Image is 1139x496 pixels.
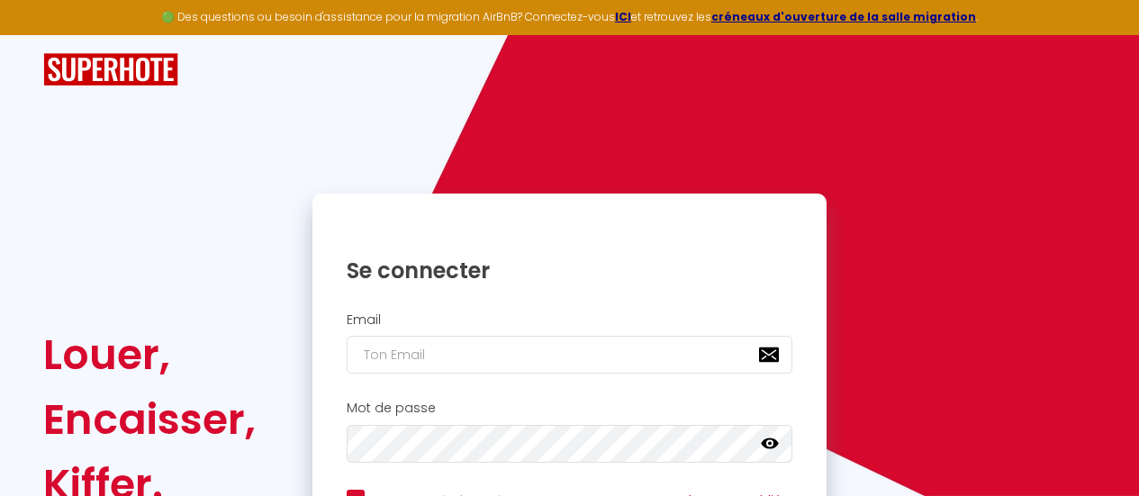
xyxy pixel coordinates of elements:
[43,387,256,452] div: Encaisser,
[43,53,178,86] img: SuperHote logo
[347,257,793,284] h1: Se connecter
[347,336,793,374] input: Ton Email
[347,401,793,416] h2: Mot de passe
[615,9,631,24] a: ICI
[347,312,793,328] h2: Email
[711,9,976,24] a: créneaux d'ouverture de la salle migration
[43,322,256,387] div: Louer,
